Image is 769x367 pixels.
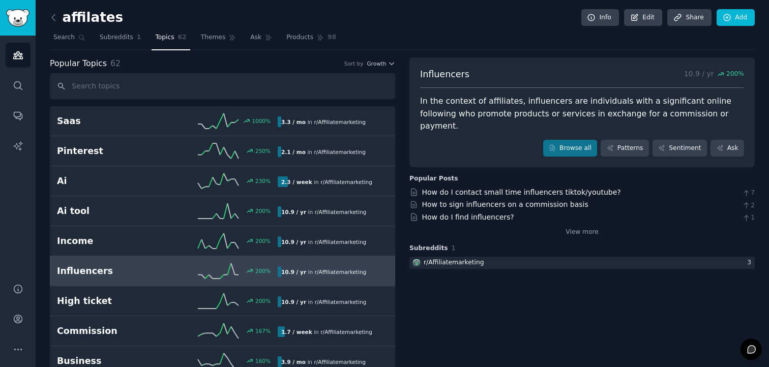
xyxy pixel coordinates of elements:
span: 1 [137,33,141,42]
span: Ask [250,33,261,42]
h2: affilates [50,10,123,26]
div: In the context of affiliates, influencers are individuals with a significant online following who... [420,95,744,133]
b: 2.3 / week [281,179,312,185]
h2: Commission [57,325,167,338]
a: Topics62 [152,29,190,50]
div: 1000 % [252,117,271,125]
span: r/ Affiliatemarketing [315,269,367,275]
img: GummySearch logo [6,9,29,27]
a: High ticket200%10.9 / yrin r/Affiliatemarketing [50,286,395,316]
a: Edit [624,9,662,26]
span: 7 [742,189,755,198]
span: 98 [328,33,336,42]
div: 230 % [255,177,271,185]
h2: Pinterest [57,145,167,158]
div: in [278,356,369,367]
span: Influencers [420,68,469,81]
span: 1 [452,244,456,252]
span: r/ Affiliatemarketing [315,239,367,245]
a: Income200%10.9 / yrin r/Affiliatemarketing [50,226,395,256]
a: Saas1000%3.3 / moin r/Affiliatemarketing [50,106,395,136]
span: Search [53,33,75,42]
span: Popular Topics [50,57,107,70]
span: r/ Affiliatemarketing [315,299,367,305]
h2: High ticket [57,295,167,308]
a: Ai230%2.3 / weekin r/Affiliatemarketing [50,166,395,196]
a: Ask [711,140,744,157]
span: 62 [110,58,121,68]
a: Themes [197,29,240,50]
span: Subreddits [100,33,133,42]
span: r/ Affiliatemarketing [314,359,366,365]
b: 3.3 / mo [281,119,306,125]
a: Sentiment [653,140,707,157]
div: in [278,176,376,187]
span: Products [286,33,313,42]
h2: Ai [57,175,167,188]
h2: Influencers [57,265,167,278]
span: r/ Affiliatemarketing [314,119,366,125]
div: in [278,296,370,307]
a: How do I contact small time influencers tiktok/youtube? [422,188,621,196]
img: Affiliatemarketing [413,259,420,266]
span: Themes [201,33,226,42]
span: Growth [367,60,386,67]
div: Sort by [344,60,364,67]
div: 200 % [255,237,271,244]
a: Affiliatemarketingr/Affiliatemarketing3 [409,257,755,269]
span: 200 % [726,70,744,79]
div: 160 % [255,357,271,364]
a: How do I find influencers? [422,213,514,221]
a: View more [566,228,599,237]
span: r/ Affiliatemarketing [315,209,367,215]
div: 200 % [255,297,271,304]
div: 3 [747,258,755,267]
b: 2.1 / mo [281,149,306,155]
a: Ask [247,29,276,50]
a: Subreddits1 [96,29,144,50]
h2: Income [57,235,167,248]
span: Subreddits [409,244,448,253]
div: in [278,326,376,337]
span: Topics [155,33,174,42]
button: Growth [367,60,395,67]
a: Influencers200%10.9 / yrin r/Affiliatemarketing [50,256,395,286]
div: r/ Affiliatemarketing [424,258,484,267]
a: Search [50,29,89,50]
input: Search topics [50,73,395,99]
span: 62 [178,33,187,42]
b: 10.9 / yr [281,299,306,305]
h2: Ai tool [57,205,167,218]
a: Info [581,9,619,26]
div: Popular Posts [409,174,458,183]
b: 10.9 / yr [281,209,306,215]
div: 250 % [255,147,271,155]
div: in [278,236,370,247]
div: in [278,206,370,217]
div: in [278,146,369,157]
a: Commission167%1.7 / weekin r/Affiliatemarketing [50,316,395,346]
span: r/ Affiliatemarketing [320,179,372,185]
a: How to sign influencers on a commission basis [422,200,588,208]
span: 2 [742,201,755,210]
p: 10.9 / yr [684,68,744,81]
span: r/ Affiliatemarketing [314,149,366,155]
div: 200 % [255,267,271,274]
div: 200 % [255,207,271,215]
span: r/ Affiliatemarketing [320,329,372,335]
a: Pinterest250%2.1 / moin r/Affiliatemarketing [50,136,395,166]
a: Ai tool200%10.9 / yrin r/Affiliatemarketing [50,196,395,226]
b: 10.9 / yr [281,239,306,245]
b: 3.9 / mo [281,359,306,365]
span: 1 [742,213,755,223]
a: Products98 [283,29,340,50]
a: Share [667,9,711,26]
div: in [278,266,370,277]
b: 1.7 / week [281,329,312,335]
div: in [278,116,369,127]
h2: Saas [57,115,167,128]
b: 10.9 / yr [281,269,306,275]
a: Add [717,9,755,26]
a: Patterns [601,140,648,157]
div: 167 % [255,327,271,334]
